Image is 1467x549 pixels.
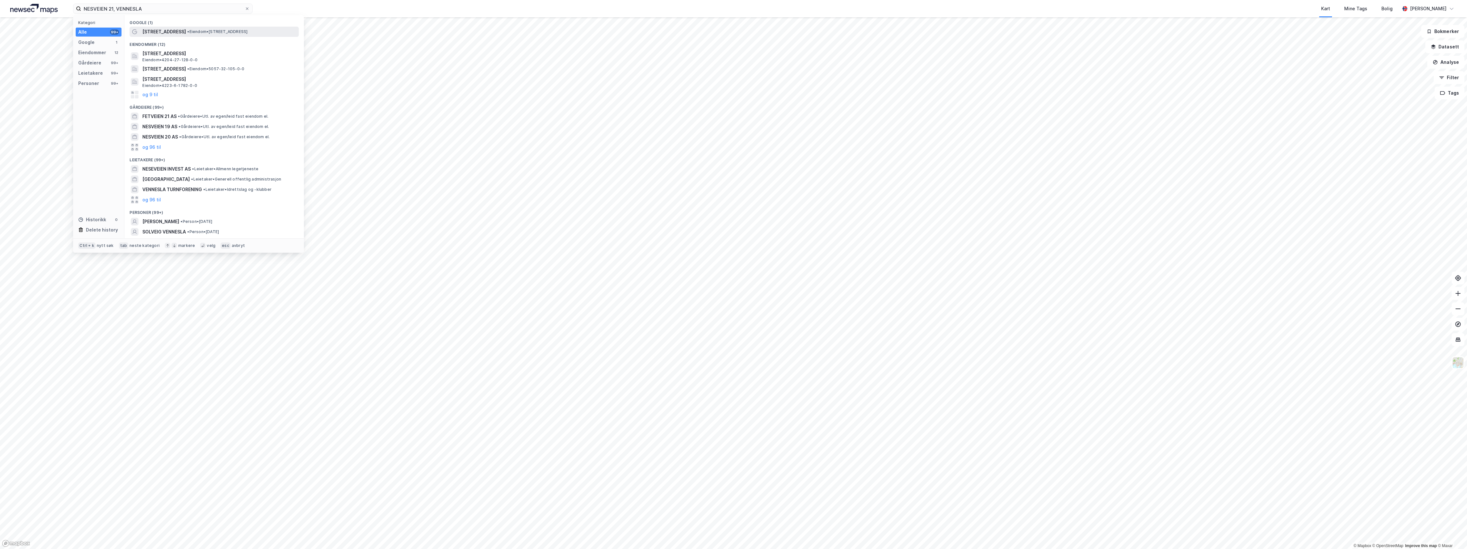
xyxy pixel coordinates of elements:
button: Datasett [1425,40,1464,53]
span: VENNESLA TURNFORENING [142,186,202,193]
div: 1 [114,40,119,45]
div: 99+ [110,30,119,35]
span: Person • [DATE] [180,219,212,224]
div: Leietakere [78,69,103,77]
span: Eiendom • 5057-32-105-0-0 [187,66,244,72]
div: Historikk [78,216,106,224]
span: Eiendom • [STREET_ADDRESS] [187,29,247,34]
span: FETVEIEN 21 AS [142,113,177,120]
button: og 96 til [142,143,161,151]
div: Eiendommer (12) [124,37,304,48]
div: 12 [114,50,119,55]
div: 0 [114,217,119,222]
div: Gårdeiere (99+) [124,100,304,111]
span: Gårdeiere • Utl. av egen/leid fast eiendom el. [179,134,270,139]
span: • [187,29,189,34]
span: [STREET_ADDRESS] [142,75,296,83]
span: • [179,124,180,129]
div: Kart [1321,5,1330,13]
img: Z [1452,357,1464,369]
input: Søk på adresse, matrikkel, gårdeiere, leietakere eller personer [81,4,245,13]
span: • [187,229,189,234]
div: Alle [78,28,87,36]
span: Eiendom • 4204-27-128-0-0 [142,57,197,63]
div: Ctrl + k [78,242,96,249]
div: [PERSON_NAME] [1410,5,1446,13]
div: avbryt [232,243,245,248]
div: Gårdeiere [78,59,101,67]
div: esc [221,242,231,249]
div: 99+ [110,60,119,65]
div: Personer (99+) [124,205,304,216]
span: [GEOGRAPHIC_DATA] [142,175,190,183]
span: • [187,66,189,71]
span: NESVEIEN 20 AS [142,133,178,141]
span: [PERSON_NAME] [142,218,179,225]
img: logo.a4113a55bc3d86da70a041830d287a7e.svg [10,4,58,13]
button: Tags [1435,87,1464,99]
button: Analyse [1427,56,1464,69]
a: OpenStreetMap [1372,544,1404,548]
div: Delete history [86,226,118,234]
div: Kategori [78,20,122,25]
span: SOLVEIG VENNESLA [142,228,186,236]
span: • [191,177,193,182]
div: velg [207,243,215,248]
div: Kontrollprogram for chat [1435,518,1467,549]
div: Google [78,38,95,46]
span: • [179,134,181,139]
span: [STREET_ADDRESS] [142,28,186,36]
button: Filter [1434,71,1464,84]
div: 99+ [110,71,119,76]
div: neste kategori [130,243,160,248]
span: • [192,166,194,171]
span: NESVEIEN 19 AS [142,123,177,131]
span: • [203,187,205,192]
span: Gårdeiere • Utl. av egen/leid fast eiendom el. [178,114,268,119]
div: Mine Tags [1344,5,1367,13]
div: Leietakere (99+) [124,152,304,164]
iframe: Chat Widget [1435,518,1467,549]
div: tab [119,242,129,249]
span: Gårdeiere • Utl. av egen/leid fast eiendom el. [179,124,269,129]
div: nytt søk [97,243,114,248]
span: NESEVEIEN INVEST AS [142,165,191,173]
div: markere [178,243,195,248]
span: Leietaker • Generell offentlig administrasjon [191,177,281,182]
div: Google (1) [124,15,304,27]
button: og 9 til [142,91,158,98]
a: Improve this map [1405,544,1437,548]
span: Leietaker • Allmenn legetjeneste [192,166,258,172]
span: [STREET_ADDRESS] [142,65,186,73]
div: Bolig [1381,5,1393,13]
div: Personer [78,80,99,87]
button: og 96 til [142,196,161,204]
a: Mapbox [1354,544,1371,548]
a: Mapbox homepage [2,540,30,547]
span: Leietaker • Idrettslag og -klubber [203,187,272,192]
span: [STREET_ADDRESS] [142,50,296,57]
button: Bokmerker [1421,25,1464,38]
div: Eiendommer [78,49,106,56]
span: • [178,114,180,119]
span: • [180,219,182,224]
div: 99+ [110,81,119,86]
span: Person • [DATE] [187,229,219,234]
span: Eiendom • 4223-6-1782-0-0 [142,83,197,88]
